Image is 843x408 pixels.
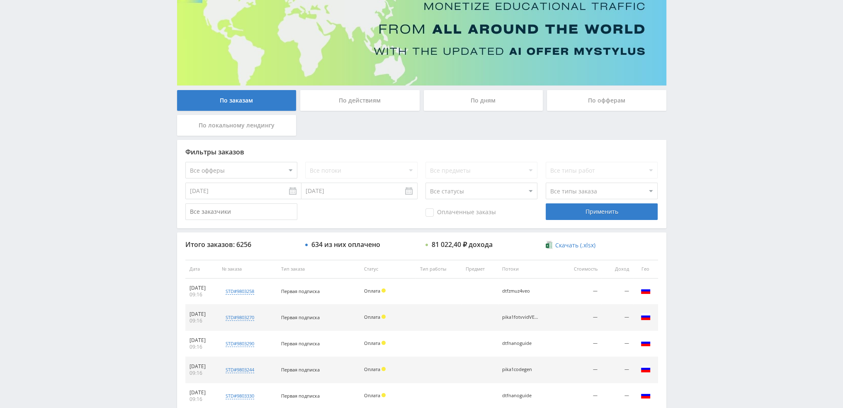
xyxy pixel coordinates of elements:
span: Холд [381,393,386,397]
img: rus.png [641,286,651,296]
span: Первая подписка [281,393,320,399]
span: Первая подписка [281,314,320,320]
th: Доход [601,260,633,279]
img: rus.png [641,312,651,322]
div: [DATE] [189,337,214,344]
div: 09:16 [189,396,214,403]
div: std#9803290 [226,340,254,347]
td: — [559,279,602,305]
div: По заказам [177,90,296,111]
img: xlsx [546,241,553,249]
img: rus.png [641,390,651,400]
span: Первая подписка [281,366,320,373]
span: Холд [381,367,386,371]
td: — [559,331,602,357]
th: Потоки [498,260,559,279]
span: Оплата [364,340,380,346]
div: [DATE] [189,389,214,396]
div: pika1fotvvidVEO3 [502,315,539,320]
span: Оплаченные заказы [425,208,496,217]
div: dtfzmuz4veo [502,288,539,294]
div: По офферам [547,90,666,111]
span: Оплата [364,288,380,294]
span: Оплата [364,366,380,372]
td: — [601,357,633,383]
th: Стоимость [559,260,602,279]
span: Скачать (.xlsx) [555,242,595,249]
td: — [601,305,633,331]
div: dtfnanoguide [502,341,539,346]
th: Тип заказа [277,260,360,279]
div: 81 022,40 ₽ дохода [432,241,493,248]
div: По дням [424,90,543,111]
div: dtfnanoguide [502,393,539,398]
div: std#9803270 [226,314,254,321]
span: Оплата [364,314,380,320]
th: Тип работы [415,260,462,279]
td: — [559,357,602,383]
div: 09:16 [189,291,214,298]
div: pika1codegen [502,367,539,372]
th: № заказа [218,260,277,279]
div: Применить [546,203,658,220]
span: Первая подписка [281,340,320,347]
th: Дата [185,260,218,279]
div: [DATE] [189,285,214,291]
div: std#9803330 [226,393,254,399]
img: rus.png [641,338,651,348]
div: 09:16 [189,370,214,376]
span: Холд [381,315,386,319]
div: std#9803244 [226,366,254,373]
div: std#9803258 [226,288,254,295]
th: Гео [633,260,658,279]
th: Статус [360,260,416,279]
th: Предмет [462,260,498,279]
div: [DATE] [189,311,214,318]
span: Холд [381,288,386,293]
div: 09:16 [189,344,214,350]
td: — [601,279,633,305]
div: По действиям [300,90,420,111]
span: Первая подписка [281,288,320,294]
div: По локальному лендингу [177,115,296,136]
span: Холд [381,341,386,345]
input: Все заказчики [185,203,297,220]
td: — [601,331,633,357]
div: Итого заказов: 6256 [185,241,297,248]
div: [DATE] [189,363,214,370]
td: — [559,305,602,331]
span: Оплата [364,392,380,398]
div: 634 из них оплачено [311,241,380,248]
a: Скачать (.xlsx) [546,241,595,249]
img: rus.png [641,364,651,374]
div: 09:16 [189,318,214,324]
div: Фильтры заказов [185,148,658,156]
